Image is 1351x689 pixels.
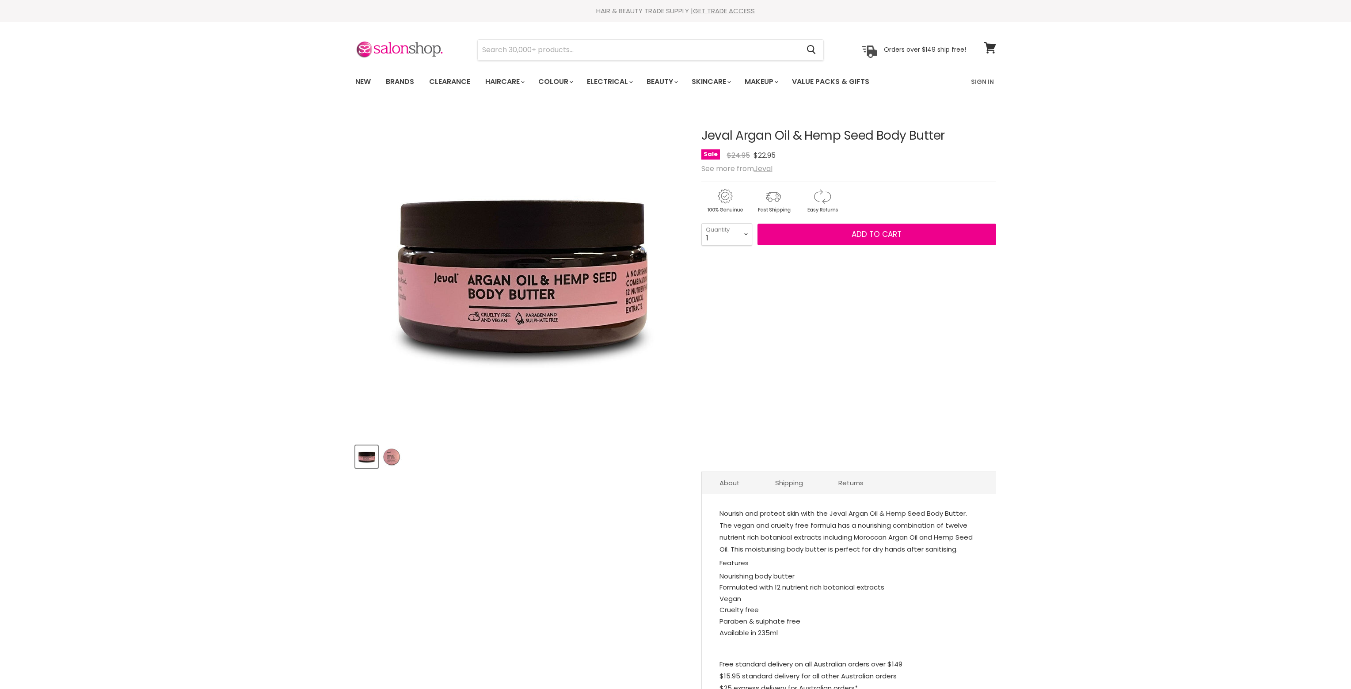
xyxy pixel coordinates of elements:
[754,150,776,160] span: $22.95
[719,582,978,593] li: Formulated with 12 nutrient rich botanical extracts
[381,446,402,467] img: Jeval Argan Oil & Hemp Seed Body Butter
[379,72,421,91] a: Brands
[349,72,377,91] a: New
[966,72,999,91] a: Sign In
[719,571,978,582] li: Nourishing body butter
[477,39,824,61] form: Product
[344,7,1007,15] div: HAIR & BEAUTY TRADE SUPPLY |
[852,229,902,240] span: Add to cart
[701,129,996,143] h1: Jeval Argan Oil & Hemp Seed Body Butter
[757,472,821,494] a: Shipping
[701,164,773,174] span: See more from
[719,507,978,557] p: Nourish and protect skin with the Jeval Argan Oil & Hemp Seed Body Butter. The vegan and cruelty ...
[884,46,966,53] p: Orders over $149 ship free!
[719,557,978,571] p: Features
[356,446,377,467] img: Jeval Argan Oil & Hemp Seed Body Butter
[693,6,755,15] a: GET TRADE ACCESS
[381,445,403,468] button: Jeval Argan Oil & Hemp Seed Body Butter
[701,187,748,214] img: genuine.gif
[479,72,530,91] a: Haircare
[344,69,1007,95] nav: Main
[422,72,477,91] a: Clearance
[738,72,784,91] a: Makeup
[757,224,996,246] button: Add to cart
[365,117,675,426] img: Jeval Argan Oil & Hemp Seed Body Butter
[754,164,773,174] a: Jeval
[821,472,881,494] a: Returns
[478,40,800,60] input: Search
[719,604,978,616] li: Cruelty free
[532,72,578,91] a: Colour
[719,627,978,640] p: Available in 235ml
[719,593,978,605] li: Vegan
[719,616,978,627] li: Paraben & sulphate free
[785,72,876,91] a: Value Packs & Gifts
[354,443,687,468] div: Product thumbnails
[580,72,638,91] a: Electrical
[727,150,750,160] span: $24.95
[355,107,685,437] div: Jeval Argan Oil & Hemp Seed Body Butter image. Click or Scroll to Zoom.
[349,69,921,95] ul: Main menu
[702,472,757,494] a: About
[799,187,845,214] img: returns.gif
[685,72,736,91] a: Skincare
[640,72,683,91] a: Beauty
[355,445,378,468] button: Jeval Argan Oil & Hemp Seed Body Butter
[701,149,720,160] span: Sale
[800,40,823,60] button: Search
[750,187,797,214] img: shipping.gif
[701,223,752,245] select: Quantity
